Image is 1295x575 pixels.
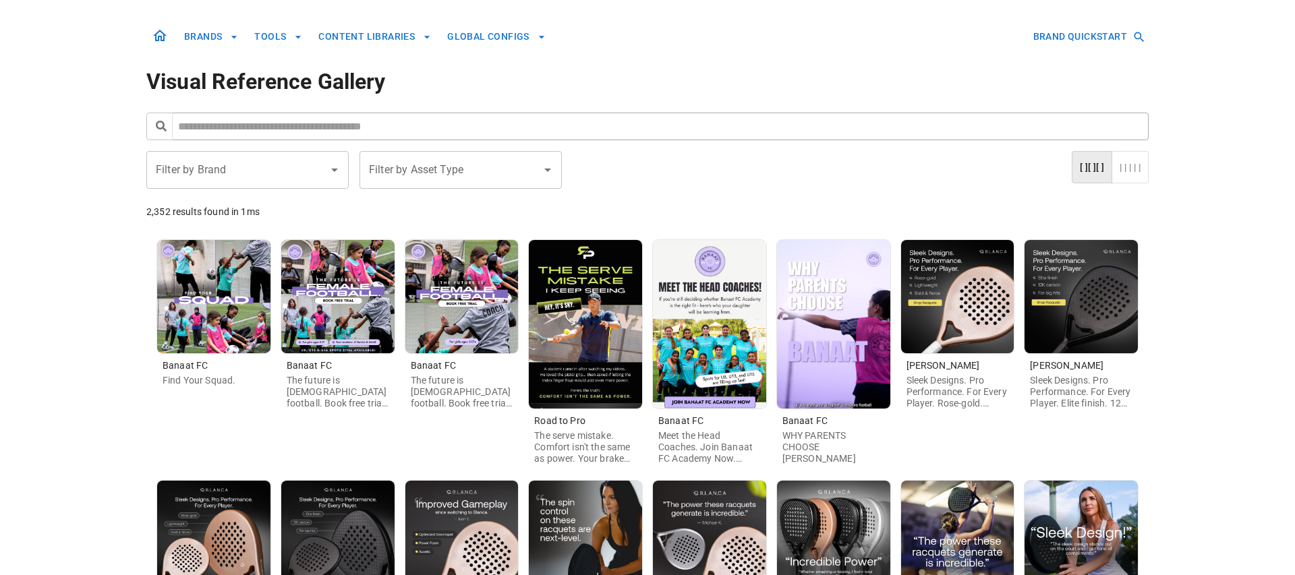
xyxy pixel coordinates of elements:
img: Image [157,240,270,353]
span: Sleek Designs. Pro Performance. For Every Player. Rose-gold. Lightweight. Bold & fierce. Shop Rac... [906,375,1007,431]
button: CONTENT LIBRARIES [313,24,436,49]
button: GLOBAL CONFIGS [442,24,551,49]
span: [PERSON_NAME] [906,360,980,371]
button: BRAND QUICKSTART [1028,24,1149,49]
span: Road to Pro [534,415,585,426]
span: The future is [DEMOGRAPHIC_DATA] football. Book free trial. For girls ages [DEMOGRAPHIC_DATA]. Tw... [287,375,390,487]
button: card layout [1072,151,1113,184]
span: Find Your Squad. [163,375,235,386]
div: layout toggle [1072,151,1149,184]
span: [PERSON_NAME] [1030,360,1103,371]
img: Image [777,240,890,408]
img: Image [405,240,519,353]
button: masonry layout [1112,151,1149,184]
span: Banaat FC [411,360,456,371]
img: Image [901,240,1014,353]
span: Banaat FC [658,415,703,426]
button: Open [538,160,557,179]
span: Banaat FC [287,360,332,371]
span: Banaat FC [163,360,208,371]
h1: Visual Reference Gallery [146,65,1149,98]
img: Image [653,240,766,408]
button: Open [325,160,344,179]
button: TOOLS [249,24,308,49]
span: 2,352 results found in 1ms [146,206,260,217]
span: Sleek Designs. Pro Performance. For Every Player. Elite finish. 12K carbon. For big hits. Shop Ra... [1030,375,1130,431]
span: Meet the Head Coaches. Join Banaat FC Academy Now. Spots for U8, U13, and U15 are filling up fast... [658,430,757,554]
span: Banaat FC [782,415,828,426]
img: Image [1025,240,1138,353]
span: The future is [DEMOGRAPHIC_DATA] football. Book free trial. For girls ages [DEMOGRAPHIC_DATA]+. [411,375,519,431]
img: Image [281,240,395,353]
span: WHY PARENTS CHOOSE [PERSON_NAME] [782,430,856,464]
button: BRANDS [179,24,243,49]
img: Image [529,240,642,408]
